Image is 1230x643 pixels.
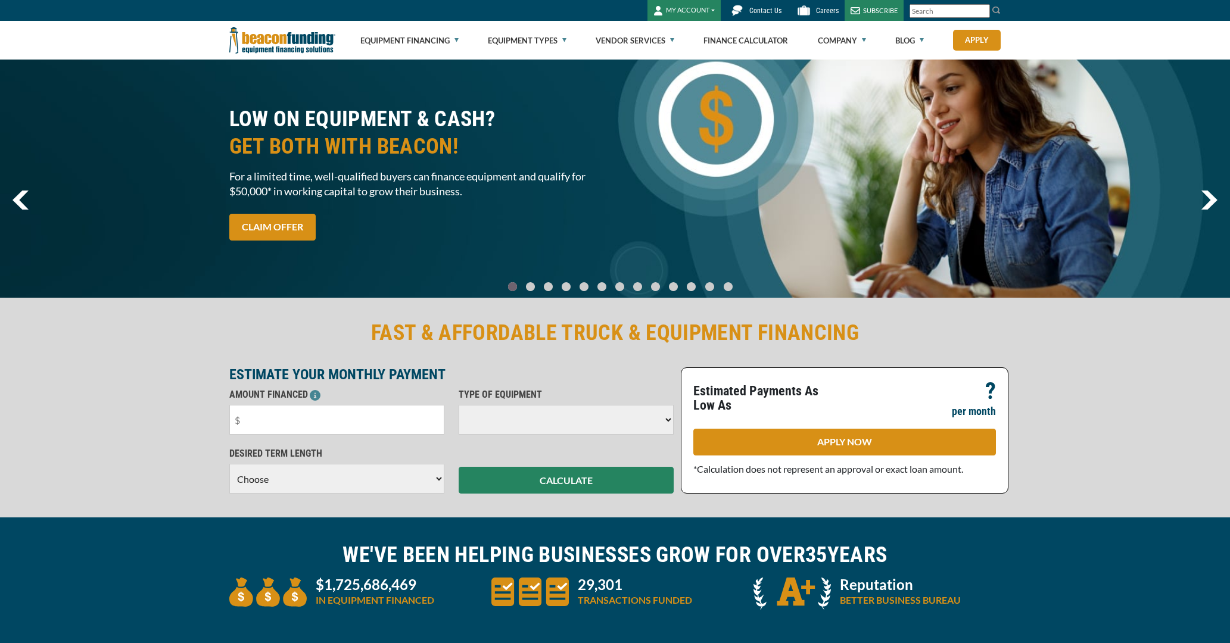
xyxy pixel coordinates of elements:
[459,388,674,402] p: TYPE OF EQUIPMENT
[229,367,674,382] p: ESTIMATE YOUR MONTHLY PAYMENT
[749,7,781,15] span: Contact Us
[702,282,717,292] a: Go To Slide 11
[666,282,680,292] a: Go To Slide 9
[459,467,674,494] button: CALCULATE
[816,7,839,15] span: Careers
[596,21,674,60] a: Vendor Services
[952,404,996,419] p: per month
[229,578,307,607] img: three money bags to convey large amount of equipment financed
[577,282,591,292] a: Go To Slide 4
[229,214,316,241] a: CLAIM OFFER
[229,169,608,199] span: For a limited time, well-qualified buyers can finance equipment and qualify for $50,000* in worki...
[594,282,609,292] a: Go To Slide 5
[612,282,627,292] a: Go To Slide 6
[229,447,444,461] p: DESIRED TERM LENGTH
[1201,191,1217,210] a: next
[818,21,866,60] a: Company
[316,593,434,607] p: IN EQUIPMENT FINANCED
[578,593,692,607] p: TRANSACTIONS FUNDED
[229,133,608,160] span: GET BOTH WITH BEACON!
[910,4,990,18] input: Search
[977,7,987,16] a: Clear search text
[953,30,1001,51] a: Apply
[703,21,788,60] a: Finance Calculator
[229,21,335,60] img: Beacon Funding Corporation logo
[985,384,996,398] p: ?
[753,578,831,610] img: A + icon
[693,463,963,475] span: *Calculation does not represent an approval or exact loan amount.
[630,282,644,292] a: Go To Slide 7
[895,21,924,60] a: Blog
[316,578,434,592] p: $1,725,686,469
[488,21,566,60] a: Equipment Types
[229,105,608,160] h2: LOW ON EQUIPMENT & CASH?
[541,282,555,292] a: Go To Slide 2
[805,542,827,567] span: 35
[505,282,519,292] a: Go To Slide 0
[693,429,996,455] a: APPLY NOW
[648,282,662,292] a: Go To Slide 8
[229,388,444,402] p: AMOUNT FINANCED
[840,578,961,592] p: Reputation
[578,578,692,592] p: 29,301
[360,21,459,60] a: Equipment Financing
[992,5,1001,15] img: Search
[693,384,837,413] p: Estimated Payments As Low As
[721,282,736,292] a: Go To Slide 12
[13,191,29,210] a: previous
[229,541,1001,569] h2: WE'VE BEEN HELPING BUSINESSES GROW FOR OVER YEARS
[840,593,961,607] p: BETTER BUSINESS BUREAU
[229,405,444,435] input: $
[1201,191,1217,210] img: Right Navigator
[559,282,573,292] a: Go To Slide 3
[13,191,29,210] img: Left Navigator
[523,282,537,292] a: Go To Slide 1
[229,319,1001,347] h2: FAST & AFFORDABLE TRUCK & EQUIPMENT FINANCING
[491,578,569,606] img: three document icons to convery large amount of transactions funded
[684,282,699,292] a: Go To Slide 10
